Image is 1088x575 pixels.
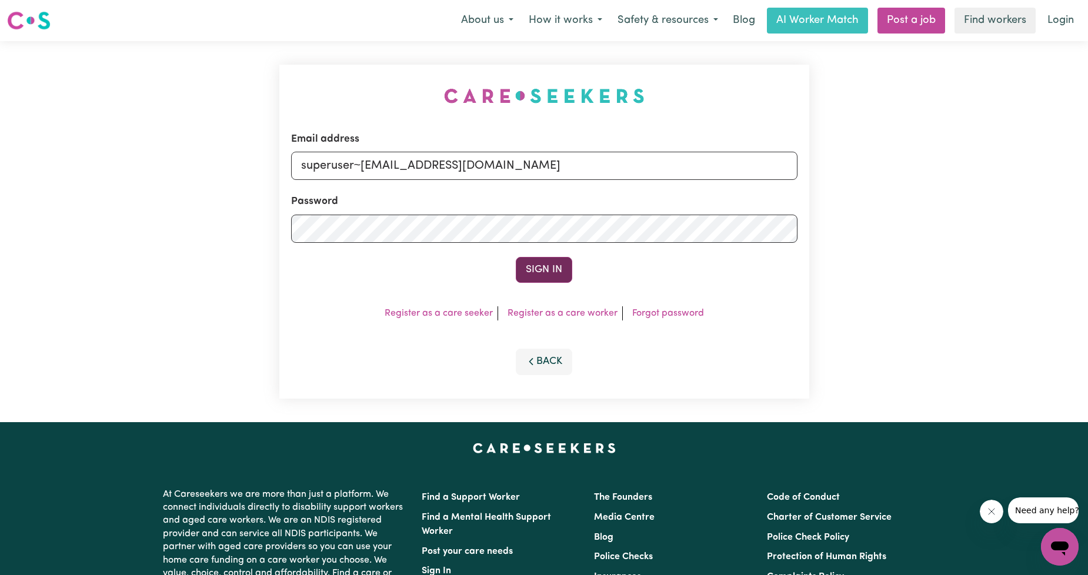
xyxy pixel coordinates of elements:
[7,8,71,18] span: Need any help?
[422,547,513,556] a: Post your care needs
[291,194,338,209] label: Password
[1040,8,1081,34] a: Login
[594,513,655,522] a: Media Centre
[594,552,653,561] a: Police Checks
[521,8,610,33] button: How it works
[385,309,493,318] a: Register as a care seeker
[1008,497,1079,523] iframe: Message from company
[726,8,762,34] a: Blog
[980,500,1003,523] iframe: Close message
[632,309,704,318] a: Forgot password
[767,8,868,34] a: AI Worker Match
[291,152,797,180] input: Email address
[767,552,886,561] a: Protection of Human Rights
[594,493,652,502] a: The Founders
[767,493,840,502] a: Code of Conduct
[7,10,51,31] img: Careseekers logo
[508,309,618,318] a: Register as a care worker
[453,8,521,33] button: About us
[473,443,616,453] a: Careseekers home page
[877,8,945,34] a: Post a job
[1041,528,1079,566] iframe: Button to launch messaging window
[422,493,520,502] a: Find a Support Worker
[594,533,613,542] a: Blog
[291,132,359,147] label: Email address
[422,513,551,536] a: Find a Mental Health Support Worker
[516,349,572,375] button: Back
[954,8,1036,34] a: Find workers
[516,257,572,283] button: Sign In
[767,513,892,522] a: Charter of Customer Service
[610,8,726,33] button: Safety & resources
[767,533,849,542] a: Police Check Policy
[7,7,51,34] a: Careseekers logo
